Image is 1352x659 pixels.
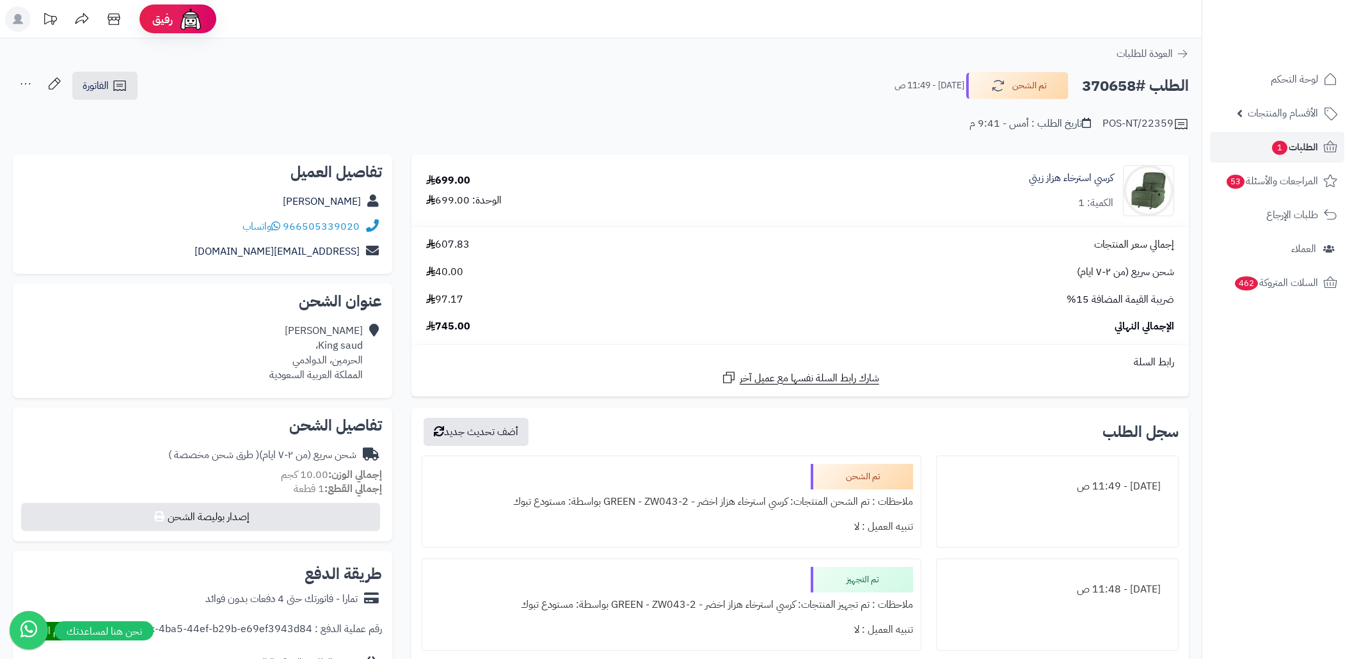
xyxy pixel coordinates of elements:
[294,481,382,496] small: 1 قطعة
[1082,73,1189,99] h2: الطلب #370658
[106,622,382,640] div: رقم عملية الدفع : 66740adc-4ba5-44ef-b29b-e69ef3943d84
[178,6,203,32] img: ai-face.png
[1271,138,1318,156] span: الطلبات
[1265,10,1340,37] img: logo-2.png
[1226,174,1246,189] span: 53
[969,116,1091,131] div: تاريخ الطلب : أمس - 9:41 م
[426,193,502,208] div: الوحدة: 699.00
[1077,265,1174,280] span: شحن سريع (من ٢-٧ ايام)
[430,514,913,539] div: تنبيه العميل : لا
[430,489,913,514] div: ملاحظات : تم الشحن المنتجات: كرسي استرخاء هزاز اخضر - GREEN - ZW043-2 بواسطة: مستودع تبوك
[72,72,138,100] a: الفاتورة
[1124,165,1173,216] img: 1737963914-110102050047-90x90.jpg
[430,592,913,617] div: ملاحظات : تم تجهيز المنتجات: كرسي استرخاء هزاز اخضر - GREEN - ZW043-2 بواسطة: مستودع تبوك
[1102,116,1189,132] div: POS-NT/22359
[811,464,913,489] div: تم الشحن
[1078,196,1113,210] div: الكمية: 1
[1234,274,1318,292] span: السلات المتروكة
[1225,172,1318,190] span: المراجعات والأسئلة
[426,173,470,188] div: 699.00
[1102,424,1179,440] h3: سجل الطلب
[1067,292,1174,307] span: ضريبة القيمة المضافة 15%
[324,481,382,496] strong: إجمالي القطع:
[426,292,463,307] span: 97.17
[1271,140,1288,155] span: 1
[21,503,380,531] button: إصدار بوليصة الشحن
[23,418,382,433] h2: تفاصيل الشحن
[426,237,470,252] span: 607.83
[1029,171,1113,186] a: كرسي استرخاء هزاز زيتي
[417,355,1184,370] div: رابط السلة
[1117,46,1173,61] span: العودة للطلبات
[168,448,356,463] div: شحن سريع (من ٢-٧ ايام)
[205,592,358,607] div: تمارا - فاتورتك حتى 4 دفعات بدون فوائد
[430,617,913,642] div: تنبيه العميل : لا
[34,6,66,35] a: تحديثات المنصة
[944,577,1170,602] div: [DATE] - 11:48 ص
[83,78,109,93] span: الفاتورة
[1115,319,1174,334] span: الإجمالي النهائي
[243,219,280,234] a: واتساب
[1271,70,1318,88] span: لوحة التحكم
[895,79,964,92] small: [DATE] - 11:49 ص
[1234,276,1259,291] span: 462
[721,370,879,386] a: شارك رابط السلة نفسها مع عميل آخر
[152,12,173,27] span: رفيق
[1210,200,1344,230] a: طلبات الإرجاع
[1210,132,1344,163] a: الطلبات1
[281,467,382,482] small: 10.00 كجم
[1291,240,1316,258] span: العملاء
[195,244,360,259] a: [EMAIL_ADDRESS][DOMAIN_NAME]
[23,294,382,309] h2: عنوان الشحن
[328,467,382,482] strong: إجمالي الوزن:
[305,566,382,582] h2: طريقة الدفع
[1266,206,1318,224] span: طلبات الإرجاع
[23,164,382,180] h2: تفاصيل العميل
[283,194,361,209] a: [PERSON_NAME]
[1117,46,1189,61] a: العودة للطلبات
[1210,267,1344,298] a: السلات المتروكة462
[1210,234,1344,264] a: العملاء
[269,324,363,382] div: [PERSON_NAME] King saud، الحرمين، الدوادمي المملكة العربية السعودية
[426,265,463,280] span: 40.00
[1210,64,1344,95] a: لوحة التحكم
[811,567,913,592] div: تم التجهيز
[283,219,360,234] a: 966505339020
[966,72,1069,99] button: تم الشحن
[740,371,879,386] span: شارك رابط السلة نفسها مع عميل آخر
[426,319,470,334] span: 745.00
[1094,237,1174,252] span: إجمالي سعر المنتجات
[424,418,529,446] button: أضف تحديث جديد
[168,447,259,463] span: ( طرق شحن مخصصة )
[944,474,1170,499] div: [DATE] - 11:49 ص
[1210,166,1344,196] a: المراجعات والأسئلة53
[1248,104,1318,122] span: الأقسام والمنتجات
